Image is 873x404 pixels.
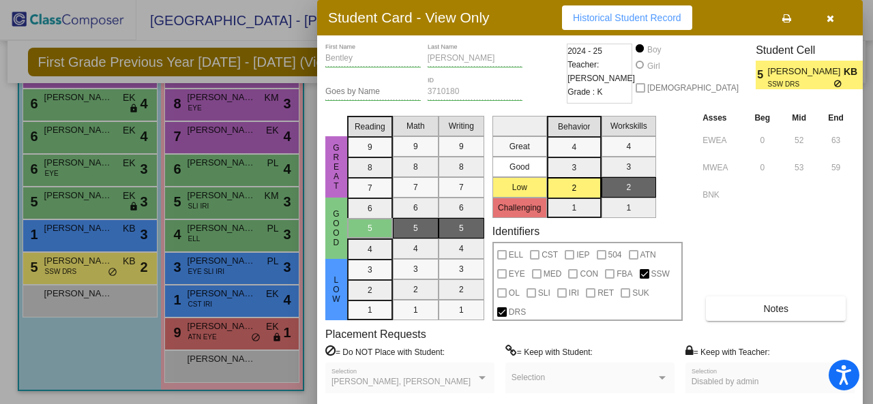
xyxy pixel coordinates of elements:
span: RET [597,285,614,301]
span: DRS [509,304,526,320]
span: Great [330,143,342,191]
span: SSW DRS [768,79,834,89]
span: [DEMOGRAPHIC_DATA] [647,80,739,96]
span: SSW [651,266,670,282]
th: End [817,110,855,125]
span: [PERSON_NAME] [PERSON_NAME] [768,65,844,79]
label: Placement Requests [325,328,426,341]
th: Asses [699,110,743,125]
th: Mid [781,110,817,125]
span: ELL [509,247,523,263]
span: MED [544,266,562,282]
span: SLI [538,285,550,301]
label: = Keep with Teacher: [685,345,770,358]
span: SUK [632,285,649,301]
span: Disabled by admin [692,377,759,386]
button: Notes [706,296,846,321]
span: IRI [569,285,579,301]
h3: Student Card - View Only [328,9,490,26]
input: assessment [702,157,740,178]
label: = Keep with Student: [505,345,593,358]
input: assessment [702,185,740,205]
span: Grade : K [567,85,602,99]
input: assessment [702,130,740,151]
div: Boy [647,44,662,56]
label: = Do NOT Place with Student: [325,345,445,358]
span: Teacher: [PERSON_NAME] [567,58,635,85]
span: 2024 - 25 [567,44,602,58]
button: Historical Student Record [562,5,692,30]
span: CON [580,266,598,282]
span: Notes [763,303,788,314]
th: Beg [743,110,781,125]
span: CST [542,247,558,263]
span: Good [330,209,342,247]
span: Low [330,275,342,304]
input: Enter ID [428,87,523,97]
span: 504 [608,247,622,263]
span: IEP [576,247,589,263]
span: FBA [617,266,632,282]
span: EYE [509,266,525,282]
label: Identifiers [492,225,539,238]
span: KB [844,65,863,79]
div: Girl [647,60,660,72]
span: ATN [640,247,656,263]
span: OL [509,285,520,301]
input: goes by name [325,87,421,97]
span: Historical Student Record [573,12,681,23]
span: [PERSON_NAME], [PERSON_NAME] [331,377,471,386]
span: 5 [756,67,767,83]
